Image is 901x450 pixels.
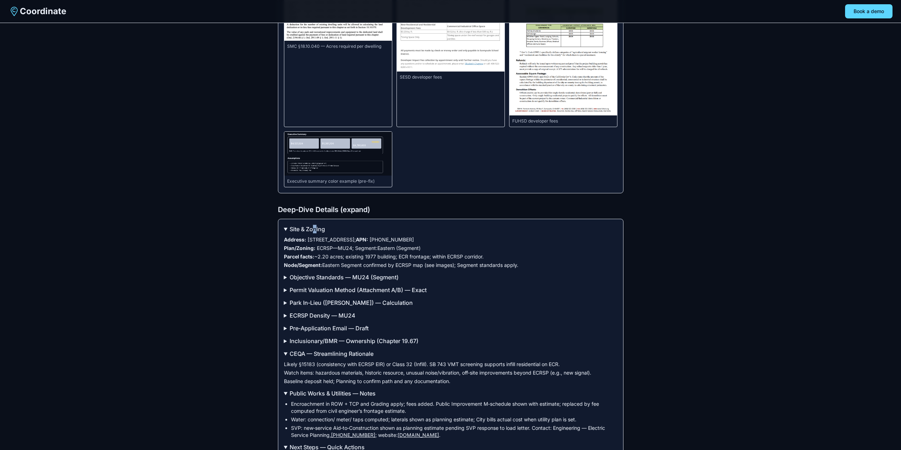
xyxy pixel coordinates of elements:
[278,205,623,215] h2: Deep‑Dive Details (expand)
[284,253,617,260] div: ~2.20 acres; existing 1977 building; ECR frontage; within ECRSP corridor.
[8,6,66,17] a: Coordinate
[284,286,617,294] summary: Permit Valuation Method (Attachment A/B) — Exact
[356,237,368,243] strong: APN:
[284,311,617,320] summary: ECRSP Density — MU24
[284,262,322,268] strong: Node/Segment:
[509,115,617,127] figcaption: FUHSD developer fees
[284,378,617,385] div: Baseline deposit held; Planning to confirm path and any documentation.
[284,254,314,260] strong: Parcel facts:
[284,262,617,269] div: Eastern Segment confirmed by ECRSP map (see images); Segment standards apply.
[284,245,315,251] strong: Plan/Zoning:
[284,225,617,233] summary: Site & Zoning
[291,425,617,439] li: SVP: new‑service Aid‑to‑Construction shown as planning estimate pending SVP response to load lett...
[284,389,617,398] summary: Public Works & Utilities — Notes
[20,6,66,17] span: Coordinate
[845,4,893,18] button: Book a demo
[8,6,20,17] img: Coordinate
[284,324,617,332] summary: Pre‑Application Email — Draft
[331,432,375,438] a: [PHONE_NUMBER]
[284,236,617,243] div: [STREET_ADDRESS] ; [PHONE_NUMBER]
[284,361,617,368] div: Likely §15183 (consistency with ECRSP EIR) or Class 32 (Infill). SB 743 VMT screening supports in...
[284,237,306,243] strong: Address:
[291,416,617,423] li: Water: connection/ meter/ taps computed; laterals shown as planning estimate; City bills actual c...
[398,432,439,438] a: [DOMAIN_NAME]
[291,400,617,415] li: Encroachment in ROW + TCP and Grading apply; fees added. Public Improvement M‑schedule shown with...
[284,132,392,176] img: Executive summary color example (pre-fix)
[284,369,617,376] div: Watch items: hazardous materials, historic resource, unusual noise/vibration, off‑site improvemen...
[397,72,504,83] figcaption: SESD developer fees
[284,273,617,281] summary: Objective Standards — MU24 (Segment)
[284,176,392,187] figcaption: Executive summary color example (pre-fix)
[284,245,617,252] div: ECRSP — MU24 ; Segment: Eastern (Segment)
[284,349,617,358] summary: CEQA — Streamlining Rationale
[284,337,617,345] summary: Inclusionary/BMR — Ownership (Chapter 19.67)
[284,298,617,307] summary: Park In‑Lieu ([PERSON_NAME]) — Calculation
[284,41,392,52] figcaption: SMC §18.10.040 — Acres required per dwelling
